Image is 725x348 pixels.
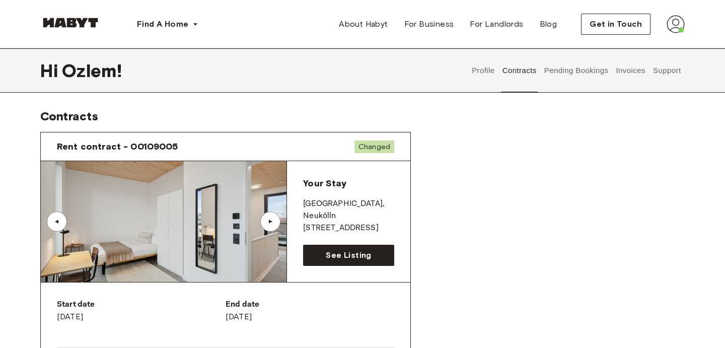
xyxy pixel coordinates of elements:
a: For Business [396,14,462,34]
span: For Landlords [470,18,523,30]
p: End date [226,299,394,311]
img: Image of the room [41,161,286,282]
a: Blog [532,14,565,34]
span: Your Stay [303,178,346,189]
img: Habyt [40,18,101,28]
p: Start date [57,299,226,311]
button: Find A Home [129,14,206,34]
button: Get in Touch [581,14,650,35]
span: Rent contract - 00109005 [57,141,178,153]
button: Contracts [501,48,538,93]
button: Support [651,48,682,93]
button: Pending Bookings [543,48,610,93]
span: Hi [40,60,62,81]
div: user profile tabs [468,48,685,93]
span: See Listing [326,249,371,261]
div: ▲ [52,219,62,225]
span: Blog [540,18,557,30]
span: Ozlem ! [62,60,122,81]
span: Changed [354,141,394,153]
div: [DATE] [57,299,226,323]
a: For Landlords [462,14,531,34]
p: [GEOGRAPHIC_DATA] , Neukölln [303,198,394,222]
span: Find A Home [137,18,188,30]
a: See Listing [303,245,394,266]
p: [STREET_ADDRESS] [303,222,394,234]
span: For Business [404,18,454,30]
span: Contracts [40,109,98,123]
a: About Habyt [331,14,396,34]
span: Get in Touch [590,18,642,30]
img: avatar [667,15,685,33]
span: About Habyt [339,18,388,30]
div: [DATE] [226,299,394,323]
button: Profile [471,48,496,93]
div: ▲ [265,219,275,225]
button: Invoices [615,48,646,93]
